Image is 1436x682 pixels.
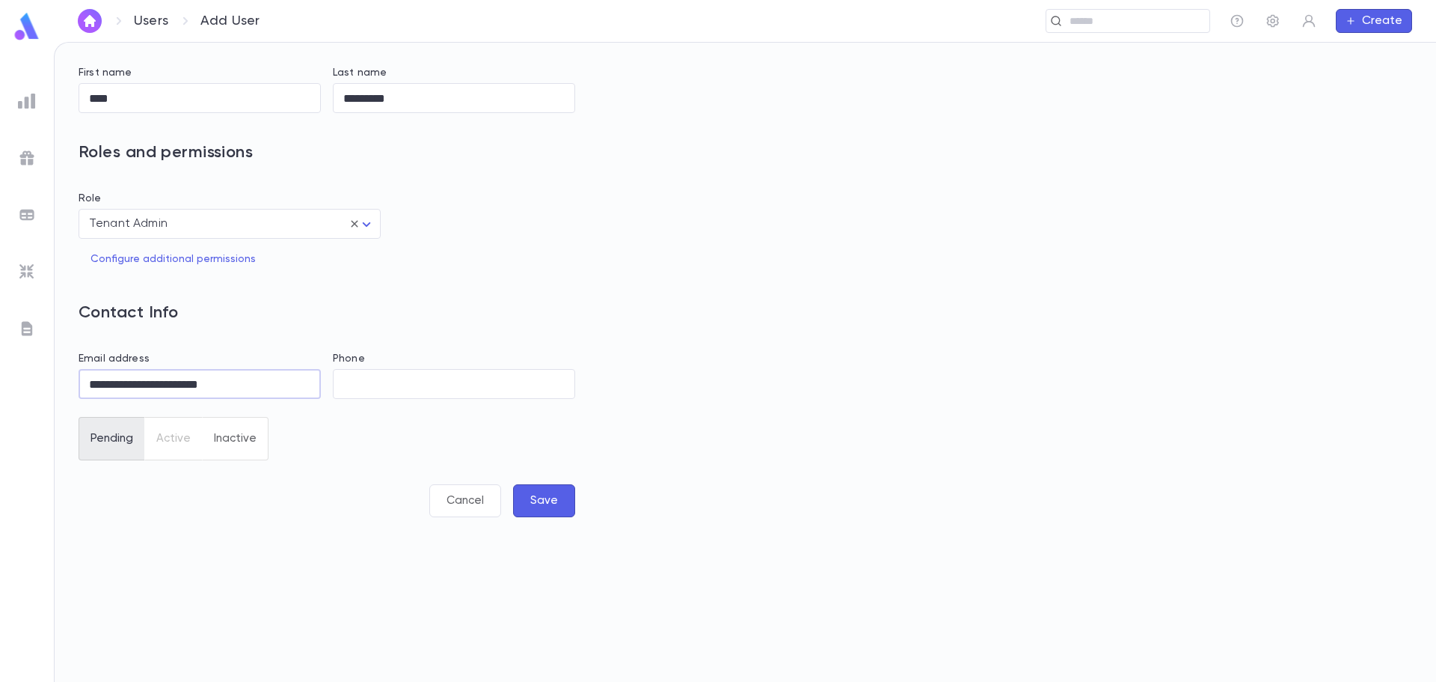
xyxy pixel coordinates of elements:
img: imports_grey.530a8a0e642e233f2baf0ef88e8c9fcb.svg [18,263,36,281]
img: home_white.a664292cf8c1dea59945f0da9f25487c.svg [81,15,99,27]
img: letters_grey.7941b92b52307dd3b8a917253454ce1c.svg [18,320,36,338]
div: Tenant Admin [79,210,381,239]
button: Pending [79,417,145,460]
h6: Roles and permissions [79,131,575,174]
a: Users [134,13,168,29]
button: Configure additional permissions [79,245,268,273]
label: Role [79,192,102,204]
label: Email address [79,353,150,365]
label: First name [79,67,132,79]
img: reports_grey.c525e4749d1bce6a11f5fe2a8de1b229.svg [18,92,36,110]
button: Cancel [429,484,501,517]
img: campaigns_grey.99e729a5f7ee94e3726e6486bddda8f1.svg [18,149,36,167]
p: Add User [200,13,260,29]
button: Save [513,484,575,517]
button: Inactive [202,417,269,460]
label: Phone [333,353,365,365]
img: logo [12,12,42,41]
button: Create [1336,9,1412,33]
label: Last name [333,67,387,79]
img: batches_grey.339ca447c9d9533ef1741baa751efc33.svg [18,206,36,224]
h6: Contact Info [79,291,575,335]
